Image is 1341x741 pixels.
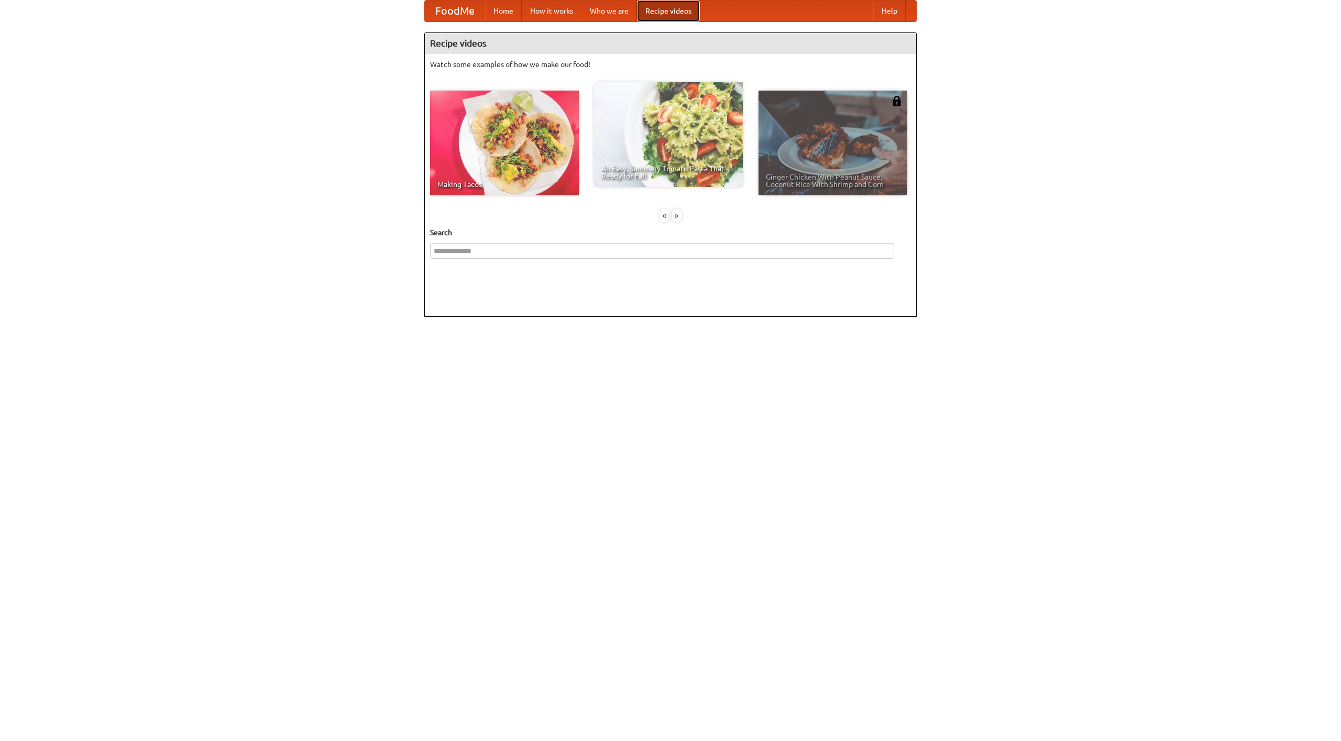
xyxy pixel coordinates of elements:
h5: Search [430,227,911,238]
span: Making Tacos [437,181,571,188]
a: Help [873,1,906,21]
a: FoodMe [425,1,485,21]
a: Home [485,1,522,21]
a: An Easy, Summery Tomato Pasta That's Ready for Fall [594,82,743,187]
a: Making Tacos [430,91,579,195]
div: « [659,209,669,222]
span: An Easy, Summery Tomato Pasta That's Ready for Fall [601,165,735,180]
a: Recipe videos [637,1,700,21]
a: How it works [522,1,581,21]
a: Who we are [581,1,637,21]
div: » [672,209,682,222]
img: 483408.png [892,96,902,106]
p: Watch some examples of how we make our food! [430,59,911,70]
h4: Recipe videos [425,33,916,54]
